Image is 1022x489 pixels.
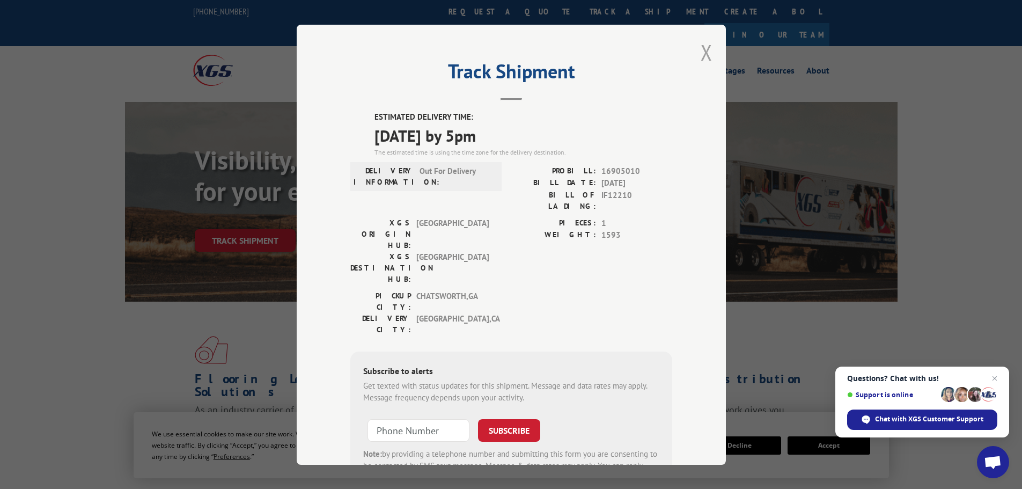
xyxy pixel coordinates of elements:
label: DELIVERY CITY: [350,312,411,335]
label: XGS DESTINATION HUB: [350,251,411,284]
div: Open chat [977,446,1009,478]
label: XGS ORIGIN HUB: [350,217,411,251]
label: BILL DATE: [511,177,596,189]
label: PICKUP CITY: [350,290,411,312]
input: Phone Number [367,419,469,441]
span: CHATSWORTH , GA [416,290,489,312]
span: [DATE] [601,177,672,189]
span: 16905010 [601,165,672,177]
label: BILL OF LADING: [511,189,596,211]
button: Close modal [701,38,712,67]
label: ESTIMATED DELIVERY TIME: [374,111,672,123]
span: 1 [601,217,672,229]
div: Get texted with status updates for this shipment. Message and data rates may apply. Message frequ... [363,379,659,404]
span: IF12210 [601,189,672,211]
span: [GEOGRAPHIC_DATA] , CA [416,312,489,335]
div: Chat with XGS Customer Support [847,410,997,430]
span: [DATE] by 5pm [374,123,672,147]
label: PIECES: [511,217,596,229]
span: 1593 [601,229,672,242]
span: [GEOGRAPHIC_DATA] [416,251,489,284]
h2: Track Shipment [350,64,672,84]
strong: Note: [363,448,382,458]
button: SUBSCRIBE [478,419,540,441]
span: [GEOGRAPHIC_DATA] [416,217,489,251]
label: WEIGHT: [511,229,596,242]
label: PROBILL: [511,165,596,177]
span: Out For Delivery [420,165,492,187]
div: Subscribe to alerts [363,364,659,379]
span: Close chat [988,372,1001,385]
label: DELIVERY INFORMATION: [354,165,414,187]
div: by providing a telephone number and submitting this form you are consenting to be contacted by SM... [363,448,659,484]
span: Chat with XGS Customer Support [875,414,983,424]
div: The estimated time is using the time zone for the delivery destination. [374,147,672,157]
span: Questions? Chat with us! [847,374,997,383]
span: Support is online [847,391,937,399]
